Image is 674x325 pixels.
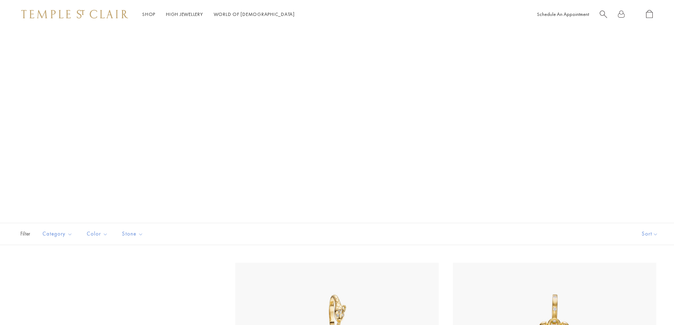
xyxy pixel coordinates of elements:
img: Temple St. Clair [21,10,128,18]
a: Schedule An Appointment [537,11,589,17]
a: Search [600,10,607,19]
span: Stone [119,230,149,238]
nav: Main navigation [142,10,295,19]
button: Category [37,226,78,242]
button: Stone [117,226,149,242]
a: ShopShop [142,11,155,17]
a: Open Shopping Bag [646,10,653,19]
a: High JewelleryHigh Jewellery [166,11,203,17]
button: Color [81,226,113,242]
span: Category [39,230,78,238]
button: Show sort by [626,223,674,245]
span: Color [83,230,113,238]
a: World of [DEMOGRAPHIC_DATA]World of [DEMOGRAPHIC_DATA] [214,11,295,17]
